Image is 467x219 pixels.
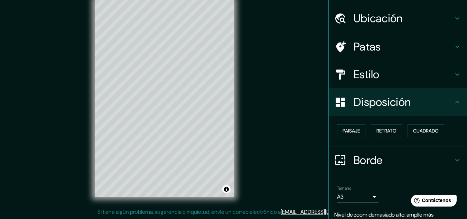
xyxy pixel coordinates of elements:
font: Nivel de zoom demasiado alto: amplíe más [334,211,433,218]
button: Paisaje [337,124,365,137]
a: [EMAIL_ADDRESS][DOMAIN_NAME] [281,208,366,216]
font: Tamaño [337,185,351,191]
font: Retrato [376,128,396,134]
font: Paisaje [343,128,360,134]
button: Cuadrado [408,124,444,137]
font: Cuadrado [413,128,439,134]
iframe: Lanzador de widgets de ayuda [405,192,459,211]
div: Ubicación [329,4,467,32]
font: Si tiene algún problema, sugerencia o inquietud, envíe un correo electrónico a [97,208,281,216]
font: A3 [337,193,344,200]
font: Estilo [354,67,380,82]
font: Ubicación [354,11,403,26]
div: Disposición [329,88,467,116]
div: Borde [329,146,467,174]
font: Disposición [354,95,411,109]
div: Patas [329,33,467,61]
button: Activar o desactivar atribución [222,185,231,193]
font: Borde [354,153,383,167]
div: Estilo [329,61,467,88]
div: A3 [337,191,379,202]
button: Retrato [371,124,402,137]
font: Patas [354,39,381,54]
